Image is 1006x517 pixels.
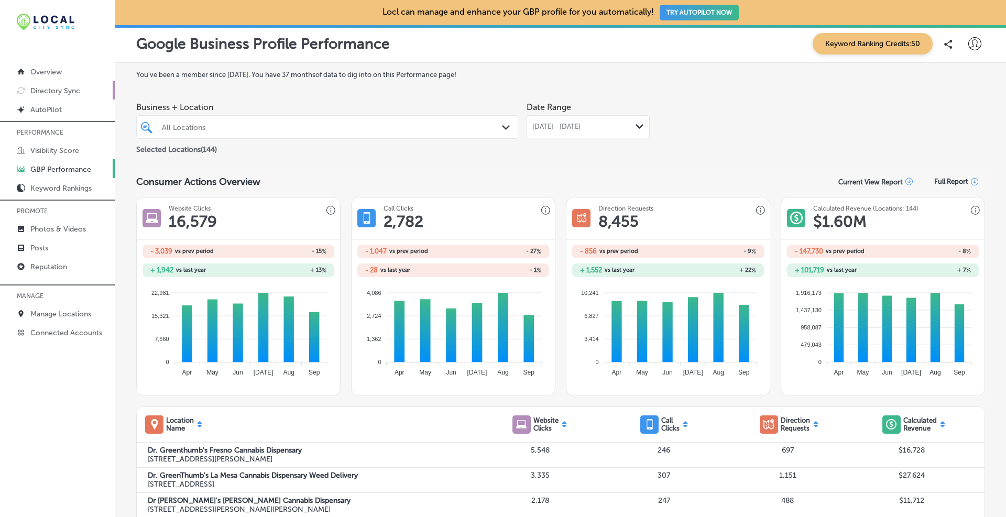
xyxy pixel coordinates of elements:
[954,369,966,376] tspan: Sep
[796,307,822,313] tspan: 1,437,130
[254,369,274,376] tspan: [DATE]
[389,248,428,254] span: vs prev period
[523,369,535,376] tspan: Sep
[367,289,381,295] tspan: 4,086
[882,369,892,376] tspan: Jun
[537,267,541,274] span: %
[30,328,102,337] p: Connected Accounts
[453,267,541,274] h2: - 1
[148,505,478,514] p: [STREET_ADDRESS][PERSON_NAME][PERSON_NAME]
[176,267,206,273] span: vs last year
[365,266,378,274] h2: - 28
[150,266,173,274] h2: + 1,942
[598,212,639,231] h1: 8,455
[30,244,48,252] p: Posts
[532,123,581,131] span: [DATE] - [DATE]
[150,247,172,255] h2: - 3,039
[850,496,974,505] p: $11,712
[478,446,602,455] p: 5,548
[636,369,648,376] tspan: May
[683,369,703,376] tspan: [DATE]
[136,141,217,154] p: Selected Locations ( 144 )
[151,313,169,319] tspan: 15,321
[30,146,79,155] p: Visibility Score
[934,178,968,185] span: Full Report
[136,102,518,112] span: Business + Location
[580,266,602,274] h2: + 1,552
[155,336,169,342] tspan: 7,660
[169,212,217,231] h1: 16,579
[801,342,822,348] tspan: 479,043
[367,336,381,342] tspan: 1,362
[801,324,822,331] tspan: 958,087
[497,369,508,376] tspan: Aug
[883,248,971,255] h2: - 8
[796,289,822,295] tspan: 1,916,173
[283,369,294,376] tspan: Aug
[30,225,86,234] p: Photos & Videos
[166,416,194,432] p: Location Name
[795,247,823,255] h2: - 147,730
[322,267,326,274] span: %
[17,14,74,30] img: 12321ecb-abad-46dd-be7f-2600e8d3409flocal-city-sync-logo-rectangle.png
[136,35,390,52] p: Google Business Profile Performance
[162,123,503,131] div: All Locations
[420,369,432,376] tspan: May
[605,267,635,273] span: vs last year
[148,496,478,505] label: Dr [PERSON_NAME]'s [PERSON_NAME] Cannabis Dispensary
[966,248,971,255] span: %
[602,446,726,455] p: 246
[738,369,750,376] tspan: Sep
[175,248,214,254] span: vs prev period
[838,178,903,186] p: Current View Report
[661,416,680,432] p: Call Clicks
[533,416,559,432] p: Website Clicks
[238,248,326,255] h2: - 15
[148,446,478,455] label: Dr. Greenthumb's Fresno Cannabis Dispensary
[30,310,91,318] p: Manage Locations
[309,369,320,376] tspan: Sep
[580,247,597,255] h2: - 856
[612,369,622,376] tspan: Apr
[169,205,211,212] h3: Website Clicks
[883,267,971,274] h2: + 7
[813,33,933,54] span: Keyword Ranking Credits: 50
[930,369,941,376] tspan: Aug
[781,416,810,432] p: Direction Requests
[233,369,243,376] tspan: Jun
[795,266,824,274] h2: + 101,719
[467,369,487,376] tspan: [DATE]
[602,496,726,505] p: 247
[365,247,387,255] h2: - 1,047
[818,359,822,365] tspan: 0
[30,262,67,271] p: Reputation
[30,105,62,114] p: AutoPilot
[901,369,921,376] tspan: [DATE]
[148,480,478,489] p: [STREET_ADDRESS]
[30,165,91,174] p: GBP Performance
[826,248,865,254] span: vs prev period
[668,267,756,274] h2: + 22
[378,359,381,365] tspan: 0
[726,446,849,455] p: 697
[537,248,541,255] span: %
[834,369,844,376] tspan: Apr
[384,212,423,231] h1: 2,782
[446,369,456,376] tspan: Jun
[148,455,478,464] p: [STREET_ADDRESS][PERSON_NAME]
[30,86,80,95] p: Directory Sync
[966,267,971,274] span: %
[602,471,726,480] p: 307
[726,496,849,505] p: 488
[813,212,867,231] h1: $ 1.60M
[206,369,218,376] tspan: May
[30,184,92,193] p: Keyword Rankings
[751,267,756,274] span: %
[395,369,404,376] tspan: Apr
[751,248,756,255] span: %
[857,369,869,376] tspan: May
[584,336,599,342] tspan: 3,414
[827,267,857,273] span: vs last year
[581,289,599,295] tspan: 10,241
[136,176,260,188] span: Consumer Actions Overview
